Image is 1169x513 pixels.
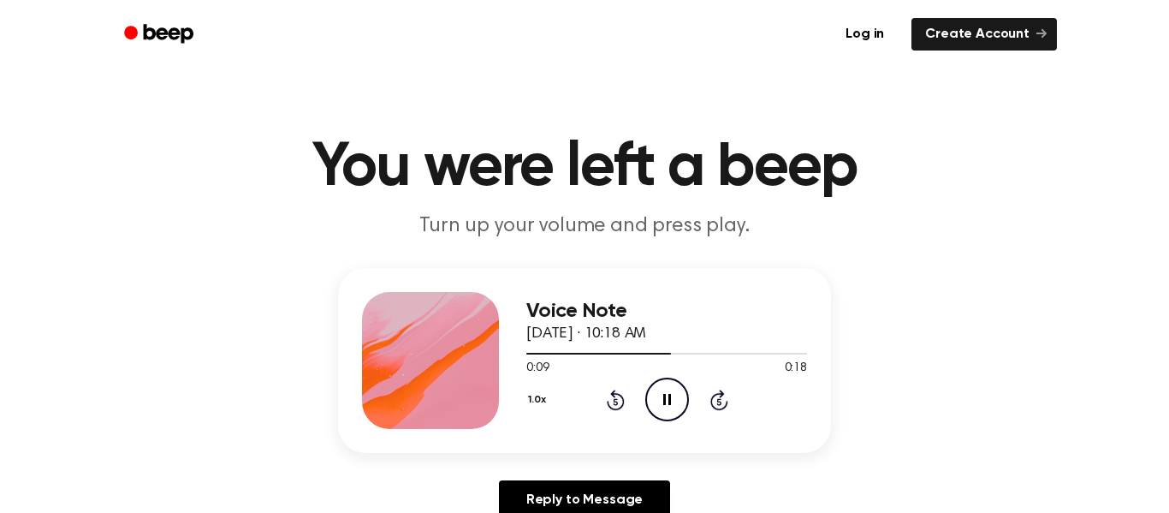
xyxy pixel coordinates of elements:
h1: You were left a beep [146,137,1023,199]
p: Turn up your volume and press play. [256,212,913,241]
h3: Voice Note [526,300,807,323]
a: Beep [112,18,209,51]
a: Create Account [911,18,1057,51]
span: [DATE] · 10:18 AM [526,326,646,342]
span: 0:09 [526,360,549,378]
button: 1.0x [526,385,552,415]
a: Log in [828,15,901,54]
span: 0:18 [785,360,807,378]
